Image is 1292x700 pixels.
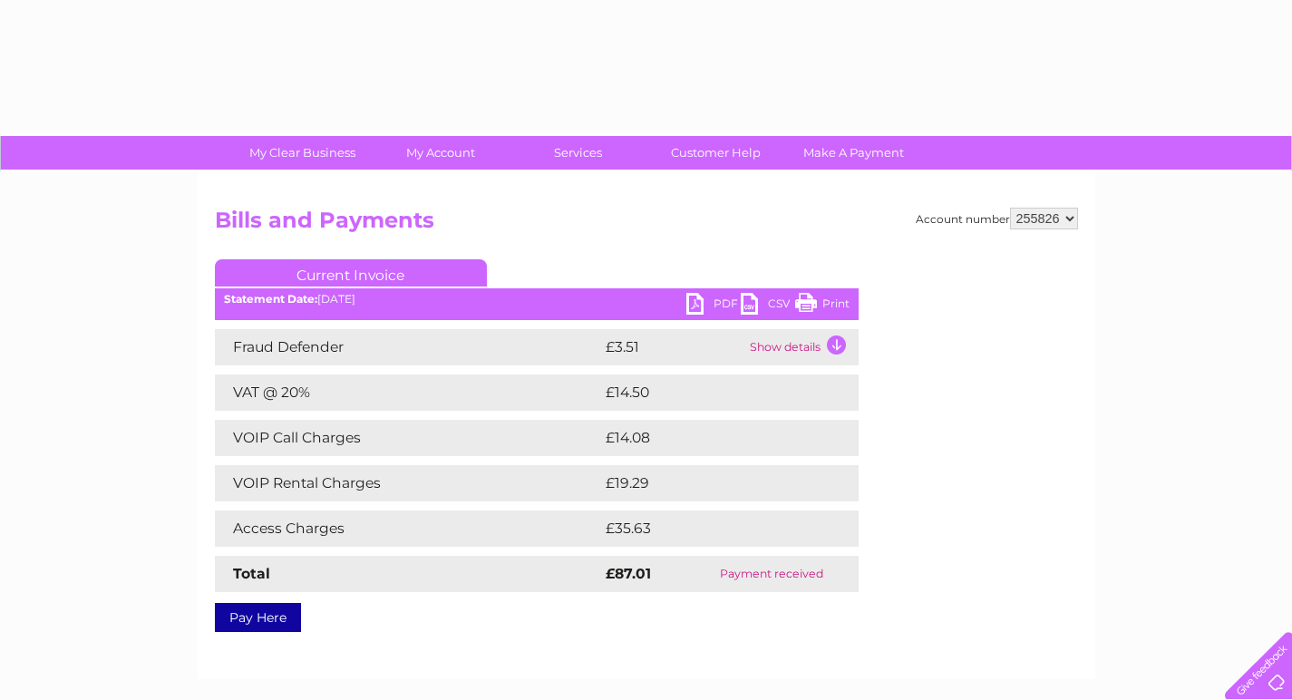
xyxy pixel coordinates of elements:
a: Make A Payment [779,136,928,170]
div: Account number [916,208,1078,229]
a: Pay Here [215,603,301,632]
a: My Account [365,136,515,170]
a: Services [503,136,653,170]
h2: Bills and Payments [215,208,1078,242]
a: Current Invoice [215,259,487,287]
td: Fraud Defender [215,329,601,365]
td: Access Charges [215,510,601,547]
div: [DATE] [215,293,859,306]
td: £3.51 [601,329,745,365]
a: Customer Help [641,136,791,170]
td: £19.29 [601,465,821,501]
strong: £87.01 [606,565,651,582]
b: Statement Date: [224,292,317,306]
td: £14.50 [601,374,821,411]
td: VAT @ 20% [215,374,601,411]
strong: Total [233,565,270,582]
td: VOIP Call Charges [215,420,601,456]
td: Show details [745,329,859,365]
td: VOIP Rental Charges [215,465,601,501]
td: £35.63 [601,510,821,547]
a: PDF [686,293,741,319]
a: Print [795,293,850,319]
td: £14.08 [601,420,821,456]
a: CSV [741,293,795,319]
td: Payment received [685,556,858,592]
a: My Clear Business [228,136,377,170]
